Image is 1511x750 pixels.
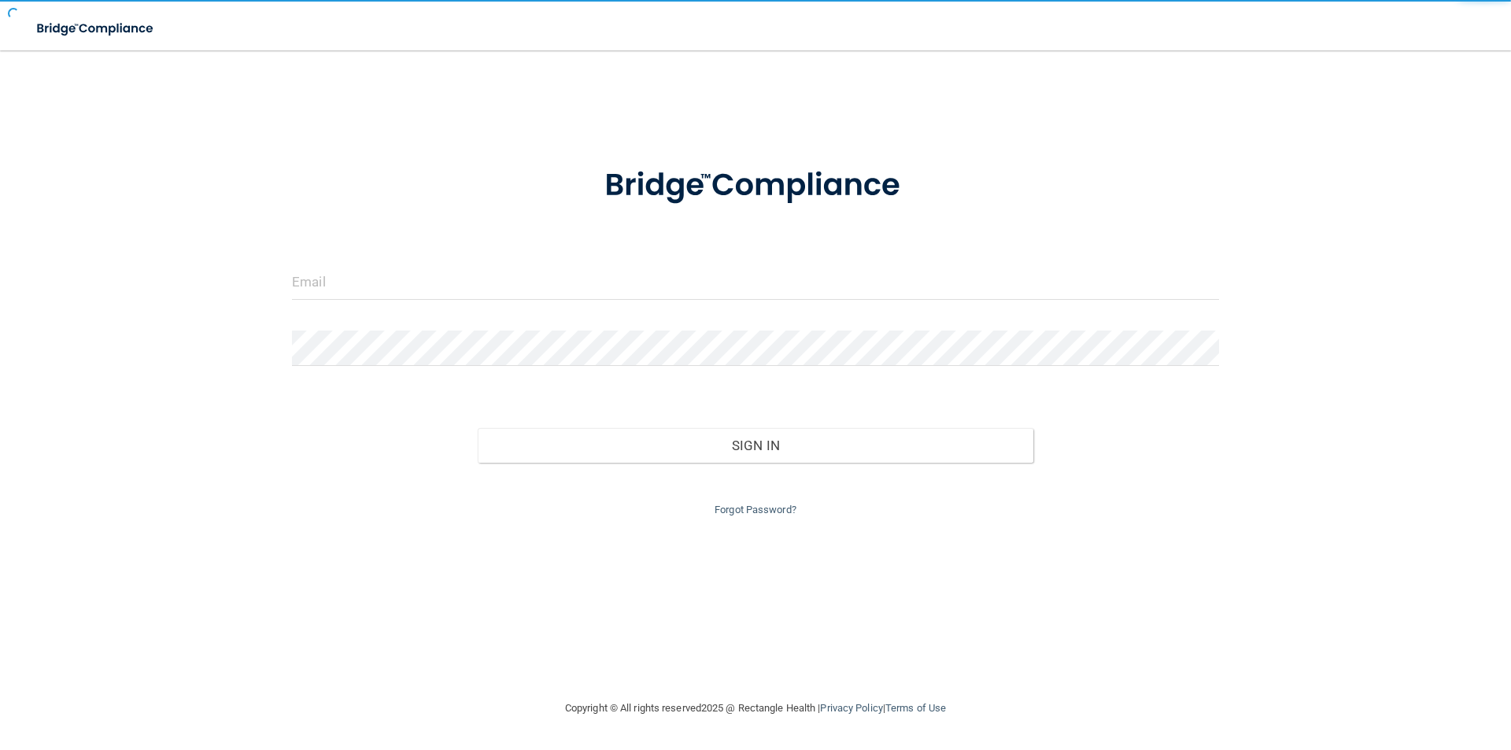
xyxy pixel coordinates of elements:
img: bridge_compliance_login_screen.278c3ca4.svg [572,145,939,227]
a: Terms of Use [885,702,946,714]
a: Privacy Policy [820,702,882,714]
img: bridge_compliance_login_screen.278c3ca4.svg [24,13,168,45]
a: Forgot Password? [715,504,796,515]
button: Sign In [478,428,1034,463]
input: Email [292,264,1219,300]
div: Copyright © All rights reserved 2025 @ Rectangle Health | | [468,683,1043,733]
